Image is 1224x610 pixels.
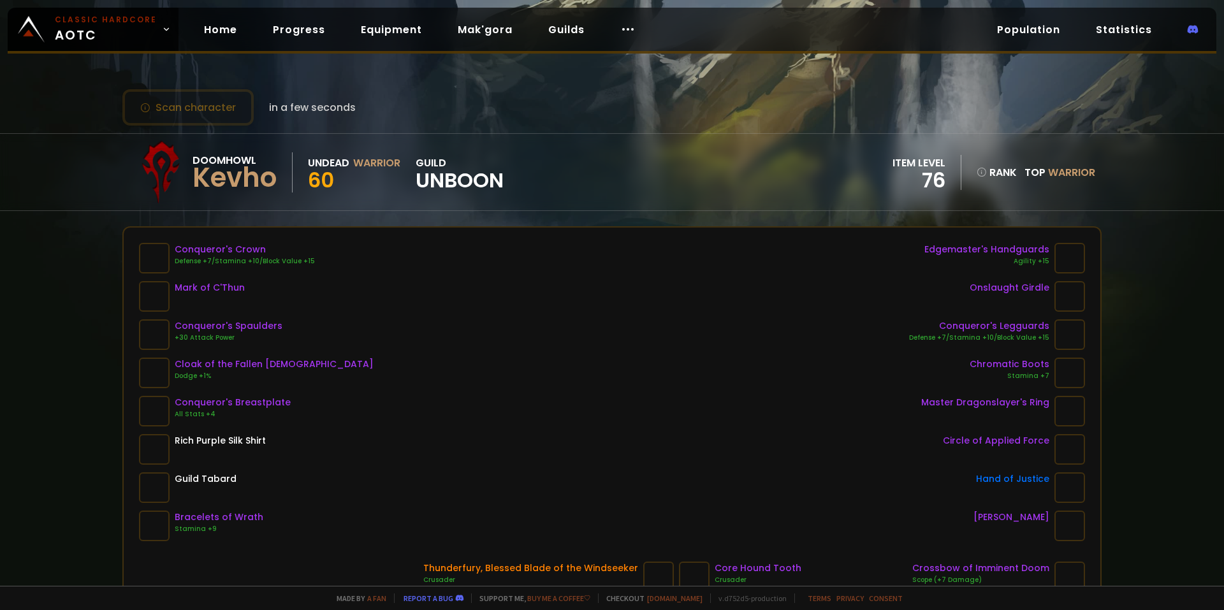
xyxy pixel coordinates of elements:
[1054,319,1085,350] img: item-21332
[1086,17,1162,43] a: Statistics
[175,243,315,256] div: Conqueror's Crown
[175,333,282,343] div: +30 Attack Power
[909,333,1049,343] div: Defense +7/Stamina +10/Block Value +15
[329,593,386,603] span: Made by
[710,593,787,603] span: v. d752d5 - production
[308,155,349,171] div: Undead
[1054,434,1085,465] img: item-19432
[175,434,266,447] div: Rich Purple Silk Shirt
[912,575,1049,585] div: Scope (+7 Damage)
[351,17,432,43] a: Equipment
[1054,396,1085,426] img: item-19384
[175,524,263,534] div: Stamina +9
[869,593,903,603] a: Consent
[416,155,504,190] div: guild
[909,319,1049,333] div: Conqueror's Legguards
[448,17,523,43] a: Mak'gora
[1054,243,1085,273] img: item-14551
[193,168,277,187] div: Kevho
[193,152,277,168] div: Doomhowl
[139,434,170,465] img: item-4335
[987,17,1070,43] a: Population
[194,17,247,43] a: Home
[8,8,178,51] a: Classic HardcoreAOTC
[715,562,801,575] div: Core Hound Tooth
[970,281,1049,294] div: Onslaught Girdle
[647,593,703,603] a: [DOMAIN_NAME]
[598,593,703,603] span: Checkout
[139,243,170,273] img: item-21329
[970,358,1049,371] div: Chromatic Boots
[175,409,291,419] div: All Stats +4
[1054,562,1085,592] img: item-21459
[892,155,945,171] div: item level
[1054,472,1085,503] img: item-11815
[175,511,263,524] div: Bracelets of Wrath
[924,243,1049,256] div: Edgemaster's Handguards
[139,281,170,312] img: item-22732
[55,14,157,45] span: AOTC
[1024,164,1095,180] div: Top
[943,434,1049,447] div: Circle of Applied Force
[139,472,170,503] img: item-5976
[308,166,334,194] span: 60
[139,511,170,541] img: item-16959
[404,593,453,603] a: Report a bug
[175,371,374,381] div: Dodge +1%
[973,511,1049,524] div: [PERSON_NAME]
[1054,511,1085,541] img: item-19406
[970,371,1049,381] div: Stamina +7
[175,319,282,333] div: Conqueror's Spaulders
[836,593,864,603] a: Privacy
[175,358,374,371] div: Cloak of the Fallen [DEMOGRAPHIC_DATA]
[977,164,1017,180] div: rank
[139,358,170,388] img: item-21710
[175,256,315,266] div: Defense +7/Stamina +10/Block Value +15
[924,256,1049,266] div: Agility +15
[1054,281,1085,312] img: item-19137
[353,155,400,171] div: Warrior
[175,396,291,409] div: Conqueror's Breastplate
[175,281,245,294] div: Mark of C'Thun
[538,17,595,43] a: Guilds
[808,593,831,603] a: Terms
[55,14,157,25] small: Classic Hardcore
[892,171,945,190] div: 76
[471,593,590,603] span: Support me,
[921,396,1049,409] div: Master Dragonslayer's Ring
[263,17,335,43] a: Progress
[139,396,170,426] img: item-21331
[269,99,356,115] span: in a few seconds
[423,575,638,585] div: Crusader
[367,593,386,603] a: a fan
[527,593,590,603] a: Buy me a coffee
[1048,165,1095,180] span: Warrior
[976,472,1049,486] div: Hand of Justice
[416,171,504,190] span: Unboon
[715,575,801,585] div: Crusader
[679,562,710,592] img: item-18805
[175,472,237,486] div: Guild Tabard
[1054,358,1085,388] img: item-19387
[912,562,1049,575] div: Crossbow of Imminent Doom
[122,89,254,126] button: Scan character
[643,562,674,592] img: item-19019
[139,319,170,350] img: item-21330
[423,562,638,575] div: Thunderfury, Blessed Blade of the Windseeker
